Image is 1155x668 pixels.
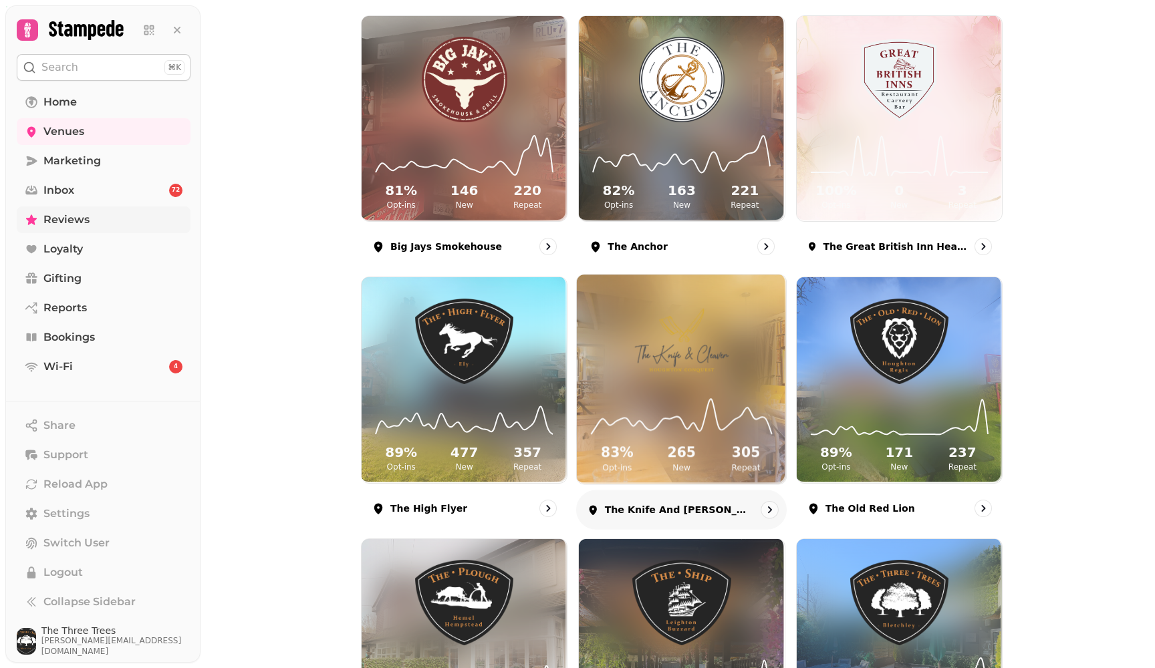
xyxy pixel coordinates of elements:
svg: go to [977,240,990,253]
p: Repeat [499,462,556,472]
p: Opt-ins [372,200,430,210]
span: Collapse Sidebar [43,594,136,610]
p: New [870,200,928,210]
p: Big Jays Smokehouse [390,240,502,253]
p: The Old Red Lion [825,502,915,515]
p: Opt-ins [807,200,865,210]
h2: 220 [499,181,556,200]
img: The Ship Inn [605,560,759,645]
span: [PERSON_NAME][EMAIL_ADDRESS][DOMAIN_NAME] [41,635,190,657]
span: Marketing [43,153,101,169]
span: Bookings [43,329,95,345]
p: Repeat [934,462,991,472]
button: Reload App [17,471,190,498]
a: The Old Red LionThe Old Red Lion89%Opt-ins171New237RepeatThe Old Red Lion [796,277,1003,527]
img: User avatar [17,628,36,655]
a: The Great British Inn Head OfficeThe Great British Inn Head Office100%Opt-ins0New3RepeatThe Great... [796,15,1003,266]
a: Gifting [17,265,190,292]
a: Wi-Fi4 [17,353,190,380]
span: 4 [174,362,178,371]
p: Repeat [717,462,775,473]
span: Logout [43,564,83,580]
a: Reviews [17,206,190,233]
button: Logout [17,559,190,586]
svg: go to [541,240,555,253]
img: The Plough [387,560,541,645]
img: The High Flyer [387,299,541,384]
button: User avatarThe Three Trees[PERSON_NAME][EMAIL_ADDRESS][DOMAIN_NAME] [17,626,190,657]
span: Gifting [43,271,82,287]
p: Repeat [499,200,556,210]
span: Inbox [43,182,74,198]
p: The Anchor [608,240,667,253]
a: Big Jays SmokehouseBig Jays Smokehouse81%Opt-ins146New220RepeatBig Jays Smokehouse [361,15,567,266]
p: Repeat [934,200,991,210]
svg: go to [759,240,773,253]
p: New [870,462,928,472]
span: Share [43,417,76,434]
h2: 237 [934,443,991,462]
a: Bookings [17,324,190,351]
h2: 305 [717,444,775,463]
p: New [435,462,493,472]
h2: 81 % [372,181,430,200]
span: Settings [43,506,90,522]
img: The Three Trees [822,560,977,645]
a: Venues [17,118,190,145]
p: The High Flyer [390,502,467,515]
p: Repeat [716,200,773,210]
span: Home [43,94,77,110]
img: The Great British Inn Head Office [822,37,977,122]
p: New [435,200,493,210]
span: Venues [43,124,84,140]
img: Big Jays Smokehouse [387,37,541,122]
h2: 163 [653,181,711,200]
p: The Great British Inn Head Office [823,240,969,253]
a: Loyalty [17,236,190,263]
h2: 100 % [807,181,865,200]
a: Reports [17,295,190,321]
a: Inbox72 [17,177,190,204]
p: New [653,200,711,210]
img: The Anchor [605,37,759,122]
h2: 0 [870,181,928,200]
span: Switch User [43,535,110,551]
button: Support [17,442,190,468]
h2: 265 [652,444,711,463]
h2: 89 % [807,443,865,462]
svg: go to [763,504,777,517]
p: Opt-ins [588,462,647,473]
a: Marketing [17,148,190,174]
h2: 83 % [588,444,647,463]
p: New [652,462,711,473]
span: 72 [172,186,180,195]
svg: go to [541,502,555,515]
span: Reload App [43,476,108,492]
h2: 82 % [590,181,647,200]
img: The Knife and Cleaver [603,297,760,384]
h2: 171 [870,443,928,462]
p: The Knife and [PERSON_NAME] [605,504,753,517]
button: Switch User [17,530,190,556]
a: The Knife and CleaverThe Knife and Cleaver83%Opt-ins265New305RepeatThe Knife and [PERSON_NAME] [576,275,787,530]
span: Loyalty [43,241,83,257]
a: Settings [17,500,190,527]
div: ⌘K [164,60,184,75]
img: The Old Red Lion [822,299,977,384]
svg: go to [977,502,990,515]
span: Reports [43,300,87,316]
p: Search [41,59,78,75]
button: Search⌘K [17,54,190,81]
span: Wi-Fi [43,359,73,375]
a: Home [17,89,190,116]
span: The Three Trees [41,626,190,635]
a: The AnchorThe Anchor82%Opt-ins163New221RepeatThe Anchor [578,15,785,266]
button: Collapse Sidebar [17,589,190,615]
span: Reviews [43,212,90,228]
h2: 357 [499,443,556,462]
h2: 89 % [372,443,430,462]
p: Opt-ins [372,462,430,472]
p: Opt-ins [807,462,865,472]
h2: 146 [435,181,493,200]
h2: 3 [934,181,991,200]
